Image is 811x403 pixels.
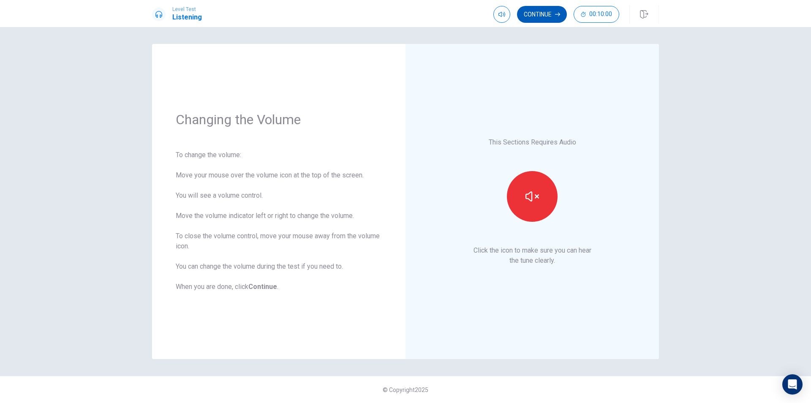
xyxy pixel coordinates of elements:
[172,12,202,22] h1: Listening
[383,387,428,393] span: © Copyright 2025
[589,11,612,18] span: 00:10:00
[172,6,202,12] span: Level Test
[248,283,277,291] b: Continue
[176,111,382,128] h1: Changing the Volume
[474,245,591,266] p: Click the icon to make sure you can hear the tune clearly.
[176,150,382,292] div: To change the volume: Move your mouse over the volume icon at the top of the screen. You will see...
[517,6,567,23] button: Continue
[782,374,803,395] div: Open Intercom Messenger
[489,137,576,147] p: This Sections Requires Audio
[574,6,619,23] button: 00:10:00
